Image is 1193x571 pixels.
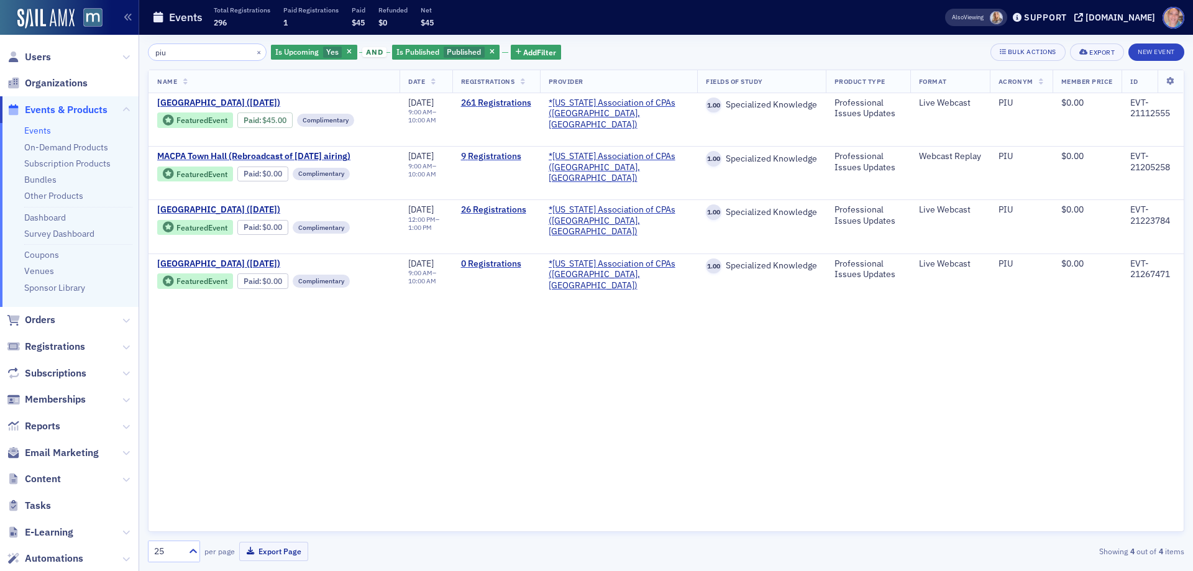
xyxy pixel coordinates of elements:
a: *[US_STATE] Association of CPAs ([GEOGRAPHIC_DATA], [GEOGRAPHIC_DATA]) [549,98,689,130]
div: Live Webcast [919,204,981,216]
span: Name [157,77,177,86]
div: Published [392,45,500,60]
span: *Maryland Association of CPAs (Timonium, MD) [549,151,689,184]
span: E-Learning [25,526,73,539]
a: Bundles [24,174,57,185]
div: Paid: 9 - $0 [237,167,288,181]
span: $0.00 [1061,97,1084,108]
a: Organizations [7,76,88,90]
div: PIU [999,258,1044,270]
a: Other Products [24,190,83,201]
time: 12:00 PM [408,215,436,224]
a: SailAMX [17,9,75,29]
span: Organizations [25,76,88,90]
p: Net [421,6,434,14]
a: Reports [7,419,60,433]
span: Automations [25,552,83,565]
div: Featured Event [157,273,233,289]
span: Is Upcoming [275,47,319,57]
div: Featured Event [176,278,227,285]
div: Bulk Actions [1008,48,1056,55]
label: per page [204,546,235,557]
button: × [254,46,265,57]
time: 10:00 AM [408,116,436,124]
p: Refunded [378,6,408,14]
span: Specialized Knowledge [721,260,817,272]
a: Users [7,50,51,64]
a: 261 Registrations [461,98,531,109]
span: Registrations [25,340,85,354]
div: Complimentary [293,168,350,180]
span: Add Filter [523,47,556,58]
a: Registrations [7,340,85,354]
a: Subscriptions [7,367,86,380]
span: Email Marketing [25,446,99,460]
a: *[US_STATE] Association of CPAs ([GEOGRAPHIC_DATA], [GEOGRAPHIC_DATA]) [549,258,689,291]
span: [DATE] [408,150,434,162]
span: ID [1130,77,1138,86]
strong: 4 [1156,546,1165,557]
div: Yes [271,45,357,60]
a: *[US_STATE] Association of CPAs ([GEOGRAPHIC_DATA], [GEOGRAPHIC_DATA]) [549,151,689,184]
span: Format [919,77,946,86]
a: Events & Products [7,103,107,117]
div: EVT-21223784 [1130,204,1175,226]
button: [DOMAIN_NAME] [1074,13,1159,22]
a: Dashboard [24,212,66,223]
a: 26 Registrations [461,204,531,216]
div: Professional Issues Updates [834,98,902,119]
div: Featured Event [157,167,233,182]
span: $0.00 [262,169,282,178]
time: 10:00 AM [408,276,436,285]
span: Acronym [999,77,1033,86]
span: [DATE] [408,258,434,269]
div: Paid: 268 - $4500 [237,112,293,127]
div: Support [1024,12,1067,23]
span: *Maryland Association of CPAs (Timonium, MD) [549,258,689,291]
span: *Maryland Association of CPAs (Timonium, MD) [549,204,689,237]
a: [GEOGRAPHIC_DATA] ([DATE]) [157,204,391,216]
button: New Event [1128,43,1184,61]
span: Orders [25,313,55,327]
span: MACPA Town Hall (October 2025) [157,258,366,270]
div: Featured Event [157,112,233,128]
div: EVT-21205258 [1130,151,1175,173]
span: Is Published [396,47,439,57]
span: Content [25,472,61,486]
span: : [244,276,263,286]
p: Paid Registrations [283,6,339,14]
span: Product Type [834,77,885,86]
a: Coupons [24,249,59,260]
div: PIU [999,204,1044,216]
span: : [244,169,263,178]
time: 10:00 AM [408,170,436,178]
input: Search… [148,43,267,61]
span: Provider [549,77,583,86]
div: – [408,216,443,232]
button: AddFilter [511,45,562,60]
a: Orders [7,313,55,327]
a: Survey Dashboard [24,228,94,239]
span: [DATE] [408,204,434,215]
span: Member Price [1061,77,1113,86]
a: Automations [7,552,83,565]
span: $0.00 [262,222,282,232]
span: Registrations [461,77,515,86]
span: Events & Products [25,103,107,117]
div: – [408,269,443,285]
div: Complimentary [297,114,354,126]
a: 9 Registrations [461,151,531,162]
a: Tasks [7,499,51,513]
span: 1 [283,17,288,27]
div: Showing out of items [848,546,1184,557]
div: Export [1089,49,1115,56]
div: Professional Issues Updates [834,151,902,173]
div: Featured Event [176,117,227,124]
a: Venues [24,265,54,276]
span: MACPA Town Hall (Rebroadcast of August 2025 airing) [157,151,366,162]
h1: Events [169,10,203,25]
div: Featured Event [176,171,227,178]
div: Featured Event [176,224,227,231]
span: Specialized Knowledge [721,207,817,218]
p: Paid [352,6,365,14]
